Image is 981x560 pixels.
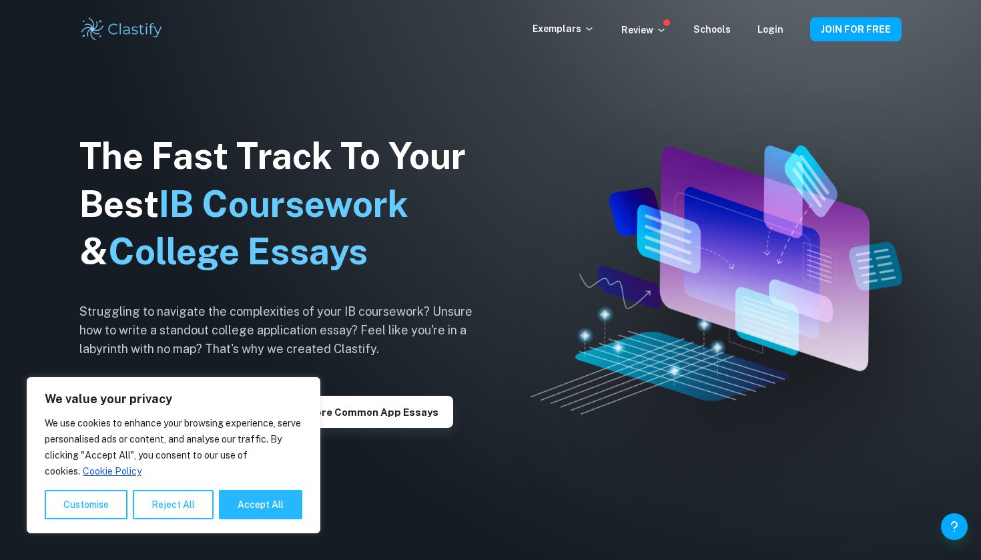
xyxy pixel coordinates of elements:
[45,490,127,519] button: Customise
[279,405,453,418] a: Explore Common App essays
[279,396,453,428] button: Explore Common App essays
[693,24,731,35] a: Schools
[45,415,302,479] p: We use cookies to enhance your browsing experience, serve personalised ads or content, and analys...
[810,17,902,41] button: JOIN FOR FREE
[531,146,902,414] img: Clastify hero
[941,513,968,540] button: Help and Feedback
[133,490,214,519] button: Reject All
[82,465,142,477] a: Cookie Policy
[79,132,493,276] h1: The Fast Track To Your Best &
[159,183,408,225] span: IB Coursework
[621,23,667,37] p: Review
[27,377,320,533] div: We value your privacy
[108,230,368,272] span: College Essays
[45,391,302,407] p: We value your privacy
[219,490,302,519] button: Accept All
[79,302,493,358] h6: Struggling to navigate the complexities of your IB coursework? Unsure how to write a standout col...
[79,16,164,43] img: Clastify logo
[533,21,595,36] p: Exemplars
[757,24,783,35] a: Login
